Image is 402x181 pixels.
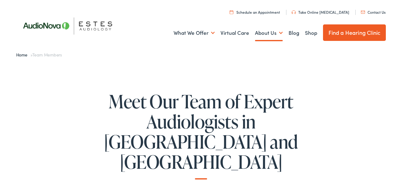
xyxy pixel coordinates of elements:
[289,22,299,44] a: Blog
[16,52,31,58] a: Home
[292,9,349,15] a: Take Online [MEDICAL_DATA]
[230,9,280,15] a: Schedule an Appointment
[255,22,283,44] a: About Us
[305,22,317,44] a: Shop
[174,22,215,44] a: What We Offer
[103,91,299,179] h1: Meet Our Team of Expert Audiologists in [GEOGRAPHIC_DATA] and [GEOGRAPHIC_DATA]
[361,9,386,15] a: Contact Us
[16,52,62,58] span: »
[361,11,365,14] img: utility icon
[32,52,62,58] span: Team Members
[323,24,386,41] a: Find a Hearing Clinic
[292,10,296,14] img: utility icon
[221,22,249,44] a: Virtual Care
[230,10,233,14] img: utility icon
